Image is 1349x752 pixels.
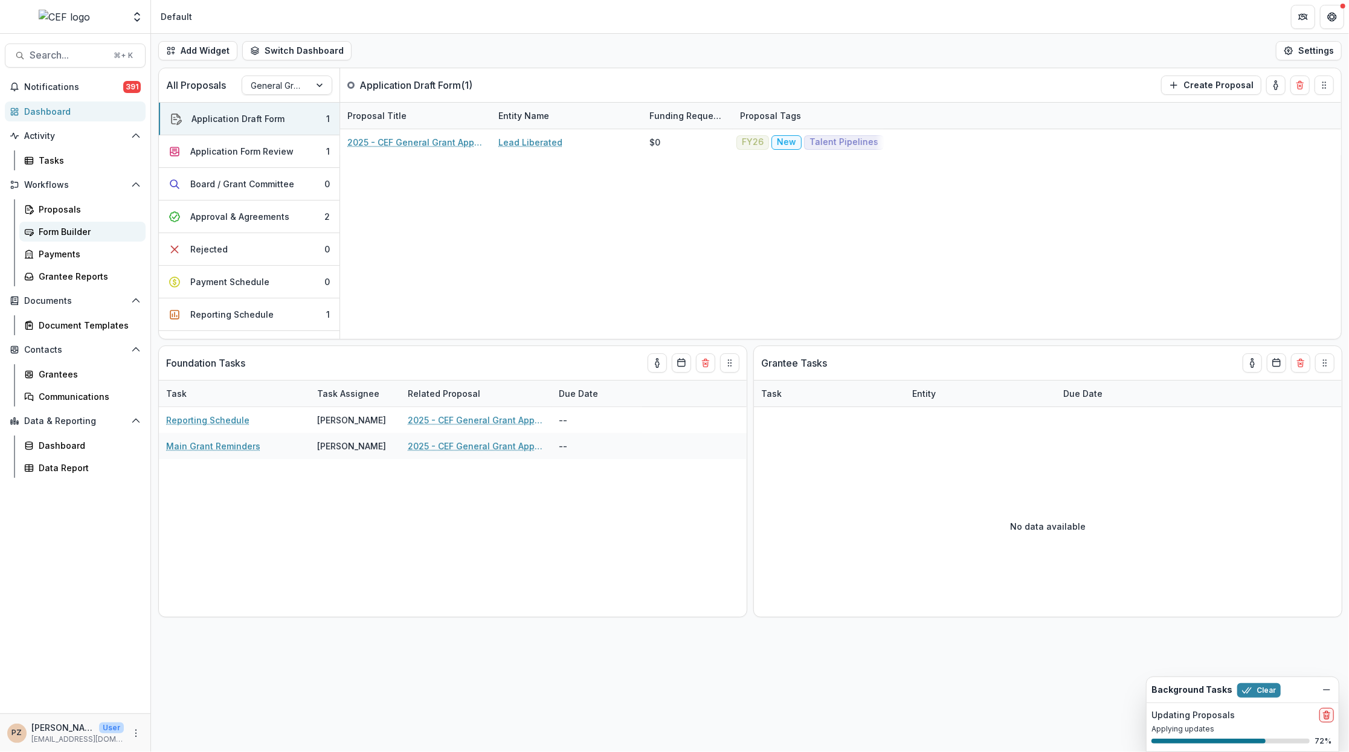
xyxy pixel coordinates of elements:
button: Open Documents [5,291,146,310]
div: Board / Grant Committee [190,178,294,190]
p: 72 % [1315,736,1334,747]
div: Task Assignee [310,381,401,407]
button: Clear [1237,683,1281,698]
button: Switch Dashboard [242,41,352,60]
p: Grantee Tasks [761,356,827,370]
div: Task Assignee [310,387,387,400]
button: Create Proposal [1161,76,1261,95]
div: Entity [905,381,1056,407]
button: Open Contacts [5,340,146,359]
div: Due Date [1056,381,1147,407]
div: Grantees [39,368,136,381]
a: Reporting Schedule [166,414,250,426]
span: 391 [123,81,141,93]
span: Notifications [24,82,123,92]
div: Tasks [39,154,136,167]
a: Proposals [19,199,146,219]
a: Document Templates [19,315,146,335]
button: Open Data & Reporting [5,411,146,431]
span: Documents [24,296,126,306]
button: Settings [1276,41,1342,60]
div: Due Date [552,381,642,407]
a: Grantees [19,364,146,384]
button: Drag [720,353,739,373]
button: Delete card [1291,353,1310,373]
div: Data Report [39,461,136,474]
a: Grantee Reports [19,266,146,286]
div: Payments [39,248,136,260]
p: [PERSON_NAME] [31,721,94,734]
div: Task [754,381,905,407]
button: Calendar [1267,353,1286,373]
button: Add Widget [158,41,237,60]
button: Application Draft Form1 [159,103,340,135]
p: Application Draft Form ( 1 ) [359,78,472,92]
div: Task [754,387,789,400]
div: Dashboard [24,105,136,118]
div: Funding Requested [642,103,733,129]
div: 0 [324,178,330,190]
div: Proposal Title [340,103,491,129]
button: Drag [1315,353,1335,373]
button: Rejected0 [159,233,340,266]
div: $0 [649,136,660,149]
div: Entity [905,387,943,400]
div: Form Builder [39,225,136,238]
div: -- [552,433,642,459]
div: Entity Name [491,103,642,129]
a: 2025 - CEF General Grant Application Form_Elevate Teaaching [408,440,544,452]
div: Priscilla Zamora [12,729,22,737]
div: Task [159,381,310,407]
nav: breadcrumb [156,8,197,25]
button: Approval & Agreements2 [159,201,340,233]
span: FY26 [742,137,764,147]
button: Drag [1315,76,1334,95]
button: toggle-assigned-to-me [648,353,667,373]
div: Grantee Reports [39,270,136,283]
button: Search... [5,43,146,68]
div: Proposal Tags [733,103,884,129]
div: [PERSON_NAME] [317,414,386,426]
button: Notifications391 [5,77,146,97]
button: Calendar [672,353,691,373]
button: delete [1319,708,1334,722]
button: Open entity switcher [129,5,146,29]
a: 2025 - CEF General Grant Application Form_Elevate Teaaching [408,414,544,426]
div: Funding Requested [642,109,733,122]
span: New [777,137,796,147]
div: 2 [324,210,330,223]
button: Open Activity [5,126,146,146]
button: Board / Grant Committee0 [159,168,340,201]
a: Dashboard [5,101,146,121]
p: All Proposals [166,78,226,92]
div: Task [159,387,194,400]
button: toggle-assigned-to-me [1243,353,1262,373]
p: [EMAIL_ADDRESS][DOMAIN_NAME] [31,734,124,745]
div: Application Draft Form [192,112,285,125]
img: CEF logo [39,10,90,24]
button: Delete card [1290,76,1310,95]
div: 0 [324,275,330,288]
a: Lead Liberated [498,136,562,149]
div: Approval & Agreements [190,210,289,223]
span: Talent Pipelines [810,137,878,147]
div: Proposal Tags [733,109,808,122]
div: Application Form Review [190,145,294,158]
button: Dismiss [1319,683,1334,697]
div: Payment Schedule [190,275,269,288]
button: Open Workflows [5,175,146,194]
a: Data Report [19,458,146,478]
div: 1 [326,112,330,125]
div: Document Templates [39,319,136,332]
div: Proposal Title [340,109,414,122]
div: -- [552,407,642,433]
a: Form Builder [19,222,146,242]
a: 2025 - CEF General Grant Application Form_Lead Liberated [347,136,484,149]
button: More [129,726,143,741]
